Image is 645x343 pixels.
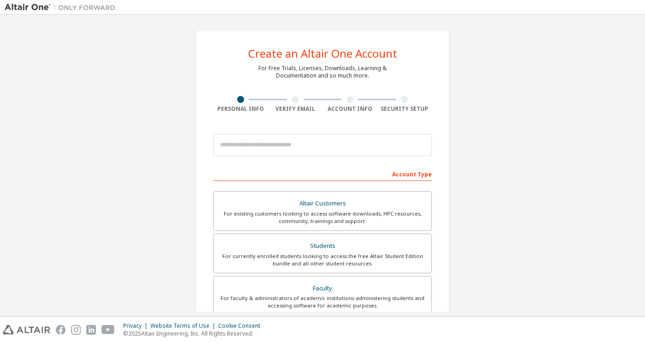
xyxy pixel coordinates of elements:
[218,322,266,330] div: Cookie Consent
[322,105,377,113] div: Account Info
[56,325,66,335] img: facebook.svg
[150,322,218,330] div: Website Terms of Use
[86,325,96,335] img: linkedin.svg
[219,282,426,295] div: Faculty
[219,240,426,253] div: Students
[71,325,81,335] img: instagram.svg
[248,48,397,59] div: Create an Altair One Account
[219,210,426,225] div: For existing customers looking to access software downloads, HPC resources, community, trainings ...
[5,3,120,12] img: Altair One
[123,322,150,330] div: Privacy
[3,325,50,335] img: altair_logo.svg
[213,105,268,113] div: Personal Info
[102,325,115,335] img: youtube.svg
[268,105,323,113] div: Verify Email
[377,105,432,113] div: Security Setup
[123,330,266,337] p: © 2025 Altair Engineering, Inc. All Rights Reserved.
[213,166,432,181] div: Account Type
[219,253,426,267] div: For currently enrolled students looking to access the free Altair Student Edition bundle and all ...
[258,65,387,79] div: For Free Trials, Licenses, Downloads, Learning & Documentation and so much more.
[219,197,426,210] div: Altair Customers
[219,295,426,309] div: For faculty & administrators of academic institutions administering students and accessing softwa...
